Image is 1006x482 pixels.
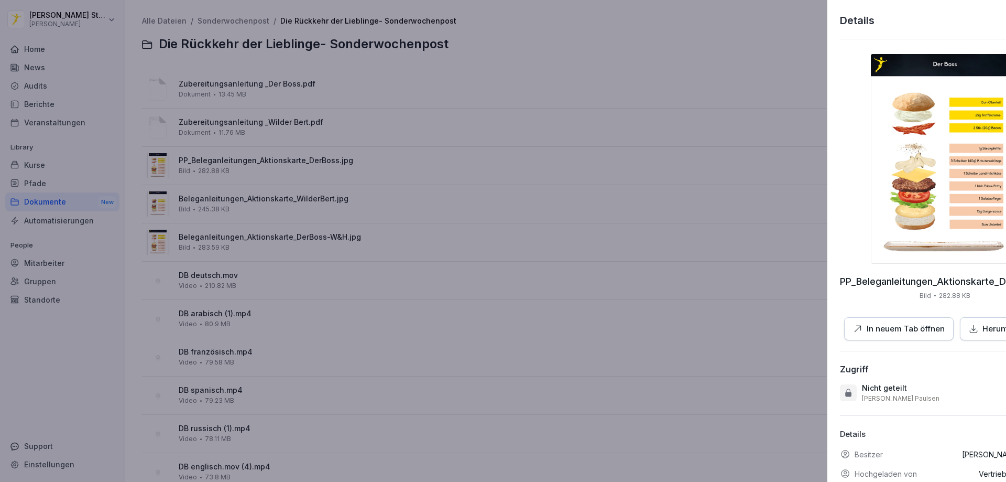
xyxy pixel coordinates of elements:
button: In neuem Tab öffnen [844,317,954,341]
p: Nicht geteilt [862,383,907,393]
p: 282.88 KB [939,291,970,301]
p: Bild [920,291,931,301]
p: Besitzer [855,449,883,460]
div: Zugriff [840,364,869,374]
p: Hochgeladen von [855,468,917,479]
p: [PERSON_NAME] Paulsen [862,394,939,403]
p: In neuem Tab öffnen [867,323,945,335]
p: Details [840,13,874,28]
